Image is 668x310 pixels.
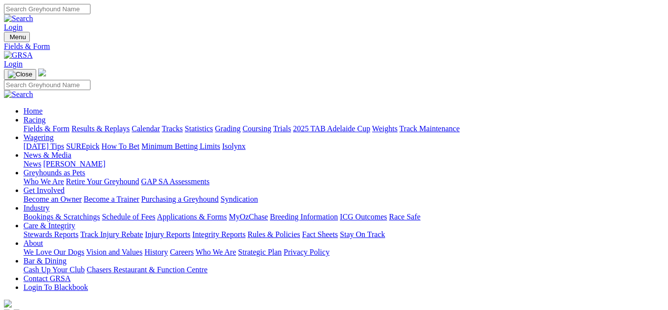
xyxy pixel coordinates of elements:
a: Coursing [243,124,271,133]
div: Wagering [23,142,664,151]
a: We Love Our Dogs [23,248,84,256]
a: Become an Owner [23,195,82,203]
a: Applications & Forms [157,213,227,221]
a: Bar & Dining [23,257,67,265]
img: logo-grsa-white.png [38,69,46,76]
a: Who We Are [23,177,64,186]
a: SUREpick [66,142,99,150]
a: Grading [215,124,241,133]
div: About [23,248,664,257]
a: Contact GRSA [23,274,70,283]
a: Results & Replays [71,124,130,133]
a: Login To Blackbook [23,283,88,291]
a: Track Maintenance [400,124,460,133]
img: Search [4,90,33,99]
a: Racing [23,116,45,124]
a: Get Involved [23,186,65,194]
a: Fields & Form [23,124,69,133]
a: Stewards Reports [23,230,78,238]
a: Stay On Track [340,230,385,238]
a: Fields & Form [4,42,664,51]
span: Menu [10,33,26,41]
a: Statistics [185,124,213,133]
a: GAP SA Assessments [141,177,210,186]
a: ICG Outcomes [340,213,387,221]
div: Industry [23,213,664,221]
a: Race Safe [389,213,420,221]
button: Toggle navigation [4,69,36,80]
a: Strategic Plan [238,248,282,256]
a: Trials [273,124,291,133]
a: Vision and Values [86,248,142,256]
div: Care & Integrity [23,230,664,239]
a: Login [4,60,22,68]
img: Search [4,14,33,23]
a: Greyhounds as Pets [23,168,85,177]
a: News [23,160,41,168]
a: Care & Integrity [23,221,75,230]
img: Close [8,71,32,78]
a: Minimum Betting Limits [141,142,220,150]
a: Who We Are [196,248,236,256]
a: How To Bet [102,142,140,150]
a: Weights [372,124,398,133]
a: Login [4,23,22,31]
div: Racing [23,124,664,133]
a: Breeding Information [270,213,338,221]
a: Industry [23,204,49,212]
a: Injury Reports [145,230,190,238]
a: Schedule of Fees [102,213,155,221]
a: Isolynx [222,142,245,150]
div: Greyhounds as Pets [23,177,664,186]
a: [DATE] Tips [23,142,64,150]
div: News & Media [23,160,664,168]
a: [PERSON_NAME] [43,160,105,168]
a: Rules & Policies [247,230,300,238]
a: Bookings & Scratchings [23,213,100,221]
input: Search [4,4,90,14]
a: Careers [170,248,194,256]
input: Search [4,80,90,90]
a: Integrity Reports [192,230,245,238]
a: Purchasing a Greyhound [141,195,219,203]
a: Fact Sheets [302,230,338,238]
img: logo-grsa-white.png [4,300,12,308]
a: Wagering [23,133,54,142]
a: Tracks [162,124,183,133]
a: Track Injury Rebate [80,230,143,238]
a: Cash Up Your Club [23,265,85,274]
a: Privacy Policy [284,248,330,256]
a: 2025 TAB Adelaide Cup [293,124,370,133]
img: GRSA [4,51,33,60]
a: Become a Trainer [84,195,139,203]
a: Home [23,107,43,115]
button: Toggle navigation [4,32,30,42]
a: MyOzChase [229,213,268,221]
a: Syndication [221,195,258,203]
a: Chasers Restaurant & Function Centre [87,265,207,274]
a: Retire Your Greyhound [66,177,139,186]
a: News & Media [23,151,71,159]
a: About [23,239,43,247]
div: Get Involved [23,195,664,204]
a: Calendar [132,124,160,133]
div: Bar & Dining [23,265,664,274]
a: History [144,248,168,256]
